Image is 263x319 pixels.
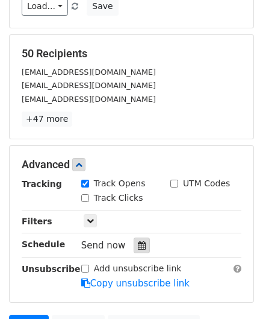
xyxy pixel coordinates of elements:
[22,81,156,90] small: [EMAIL_ADDRESS][DOMAIN_NAME]
[81,278,190,289] a: Copy unsubscribe link
[22,239,65,249] strong: Schedule
[22,264,81,274] strong: Unsubscribe
[183,177,230,190] label: UTM Codes
[22,158,241,171] h5: Advanced
[22,112,72,127] a: +47 more
[22,68,156,77] small: [EMAIL_ADDRESS][DOMAIN_NAME]
[203,261,263,319] iframe: Chat Widget
[94,262,182,275] label: Add unsubscribe link
[22,47,241,60] h5: 50 Recipients
[22,216,52,226] strong: Filters
[94,192,143,204] label: Track Clicks
[94,177,146,190] label: Track Opens
[81,240,126,251] span: Send now
[22,95,156,104] small: [EMAIL_ADDRESS][DOMAIN_NAME]
[22,179,62,189] strong: Tracking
